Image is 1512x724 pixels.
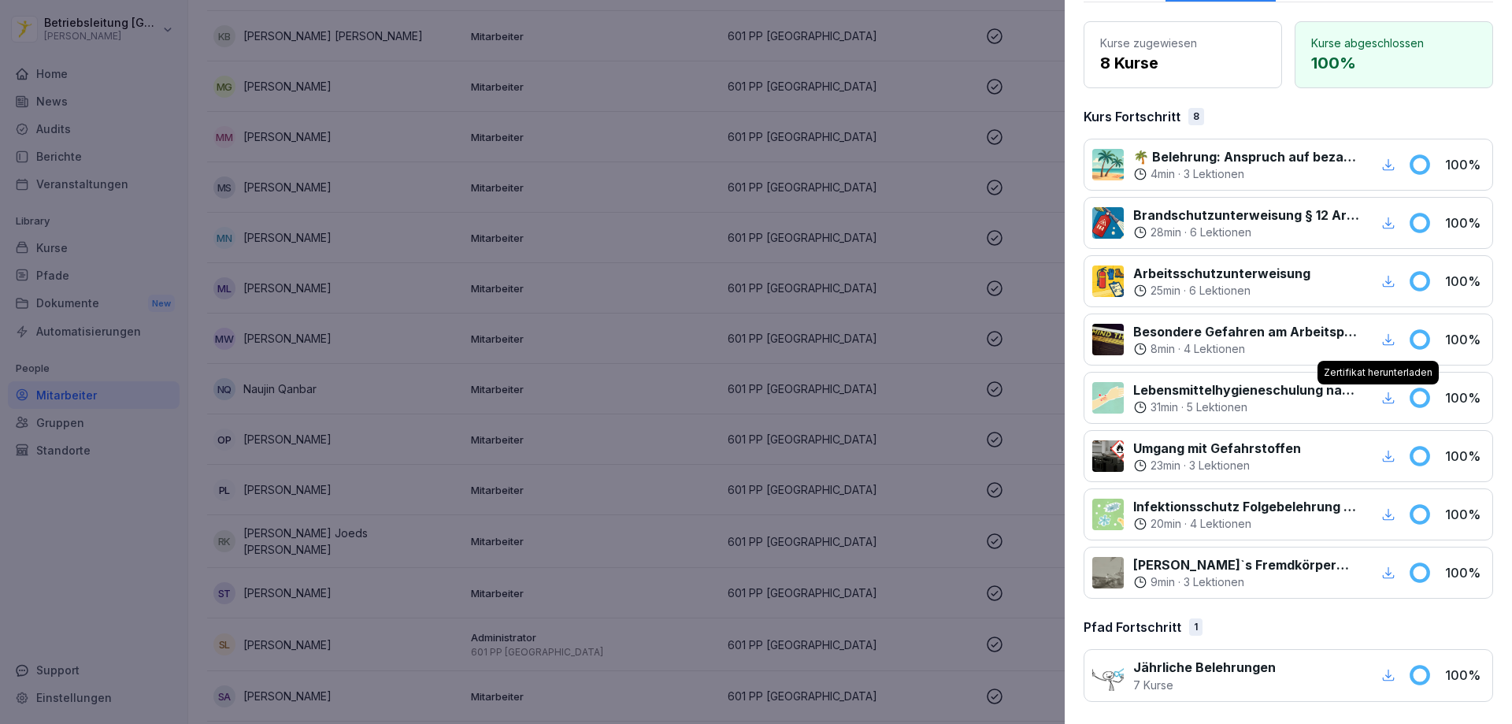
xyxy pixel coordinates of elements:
p: 5 Lektionen [1187,399,1247,415]
p: Jährliche Belehrungen [1133,658,1276,677]
p: 23 min [1151,458,1180,473]
p: 6 Lektionen [1190,225,1251,240]
div: · [1133,166,1359,182]
p: Arbeitsschutzunterweisung [1133,264,1310,283]
p: 100 % [1445,666,1484,685]
p: 28 min [1151,225,1181,240]
div: · [1133,341,1359,357]
p: 31 min [1151,399,1178,415]
p: 8 min [1151,341,1175,357]
p: 20 min [1151,516,1181,532]
p: Umgang mit Gefahrstoffen [1133,439,1301,458]
div: 1 [1189,618,1203,636]
p: Besondere Gefahren am Arbeitsplatz [1133,322,1359,341]
p: Kurse abgeschlossen [1311,35,1477,51]
div: · [1133,458,1301,473]
p: 100 % [1445,213,1484,232]
p: 9 min [1151,574,1175,590]
p: 25 min [1151,283,1180,299]
p: 3 Lektionen [1184,166,1244,182]
p: 100 % [1445,155,1484,174]
p: [PERSON_NAME]`s Fremdkörpermanagement [1133,555,1359,574]
p: Kurse zugewiesen [1100,35,1266,51]
div: · [1133,516,1359,532]
p: 100 % [1445,330,1484,349]
p: 7 Kurse [1133,677,1276,693]
p: 100 % [1445,272,1484,291]
p: 100 % [1445,563,1484,582]
p: 4 Lektionen [1184,341,1245,357]
p: 3 Lektionen [1189,458,1250,473]
div: · [1133,225,1359,240]
p: 4 min [1151,166,1175,182]
div: · [1133,283,1310,299]
p: 100 % [1445,447,1484,466]
p: 100 % [1445,388,1484,407]
p: Lebensmittelhygieneschulung nach EU-Verordnung (EG) Nr. 852 / 2004 [1133,381,1359,399]
div: Zertifikat herunterladen [1317,361,1439,384]
p: Kurs Fortschritt [1084,107,1180,126]
p: 4 Lektionen [1190,516,1251,532]
p: 8 Kurse [1100,51,1266,75]
p: Infektionsschutz Folgebelehrung (nach §43 IfSG) [1133,497,1359,516]
p: 100 % [1311,51,1477,75]
div: · [1133,399,1359,415]
p: Brandschutzunterweisung § 12 ArbSchG [1133,206,1359,225]
div: 8 [1188,108,1204,125]
p: 3 Lektionen [1184,574,1244,590]
p: 🌴 Belehrung: Anspruch auf bezahlten Erholungsurlaub und [PERSON_NAME] [1133,147,1359,166]
p: 100 % [1445,505,1484,524]
p: Pfad Fortschritt [1084,618,1181,637]
p: 6 Lektionen [1189,283,1251,299]
div: · [1133,574,1359,590]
